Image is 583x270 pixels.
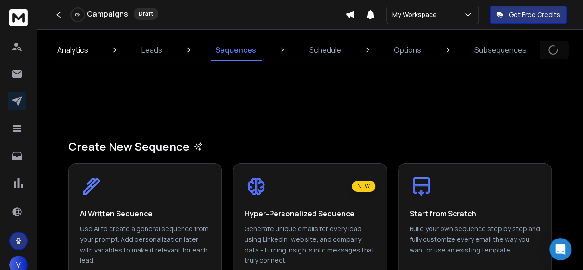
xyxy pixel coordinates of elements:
[52,39,94,61] a: Analytics
[215,44,256,55] p: Sequences
[392,10,441,19] p: My Workspace
[490,6,567,24] button: Get Free Credits
[80,209,153,218] h3: AI Written Sequence
[549,238,571,260] div: Open Intercom Messenger
[136,39,168,61] a: Leads
[388,39,427,61] a: Options
[87,8,128,19] h1: Campaigns
[245,224,375,266] p: Generate unique emails for every lead using LinkedIn, website, and company data - turning insight...
[80,224,210,266] p: Use AI to create a general sequence from your prompt. Add personalization later with variables to...
[394,44,421,55] p: Options
[410,224,540,266] p: Build your own sequence step by step and fully customize every email the way you want or use an e...
[141,44,162,55] p: Leads
[410,209,476,218] h3: Start from Scratch
[509,10,560,19] p: Get Free Credits
[75,12,80,18] p: 0 %
[474,44,527,55] p: Subsequences
[469,39,532,61] a: Subsequences
[245,209,354,218] h3: Hyper-Personalized Sequence
[68,139,552,154] h1: Create New Sequence
[134,8,158,20] div: Draft
[303,39,346,61] a: Schedule
[352,181,375,192] div: NEW
[57,44,88,55] p: Analytics
[309,44,341,55] p: Schedule
[210,39,262,61] a: Sequences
